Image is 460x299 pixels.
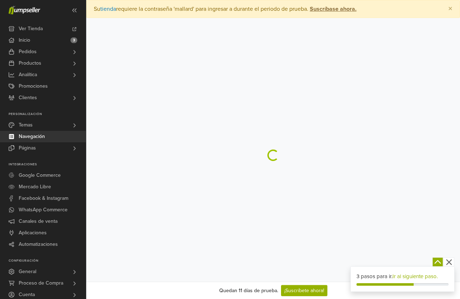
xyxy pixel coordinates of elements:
[219,287,278,294] div: Quedan 11 días de prueba.
[19,80,48,92] span: Promociones
[19,34,30,46] span: Inicio
[19,277,63,289] span: Proceso de Compra
[281,285,327,296] a: ¡Suscríbete ahora!
[19,46,37,57] span: Pedidos
[9,162,86,167] p: Integraciones
[441,0,460,18] button: Close
[70,37,77,43] span: 3
[356,272,448,281] div: 3 pasos para ir.
[19,142,36,154] span: Páginas
[19,181,51,193] span: Mercado Libre
[19,119,33,131] span: Temas
[19,193,68,204] span: Facebook & Instagram
[19,23,43,34] span: Ver Tienda
[19,266,36,277] span: General
[19,92,37,103] span: Clientes
[19,57,41,69] span: Productos
[19,227,47,239] span: Aplicaciones
[19,239,58,250] span: Automatizaciones
[310,5,356,13] strong: Suscríbase ahora.
[9,259,86,263] p: Configuración
[100,5,116,13] a: tienda
[19,216,57,227] span: Canales de venta
[392,273,438,280] a: Ir al siguiente paso.
[19,131,45,142] span: Navegación
[19,204,68,216] span: WhatsApp Commerce
[19,170,61,181] span: Google Commerce
[9,112,86,116] p: Personalización
[19,69,37,80] span: Analítica
[448,4,452,14] span: ×
[308,5,356,13] a: Suscríbase ahora.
